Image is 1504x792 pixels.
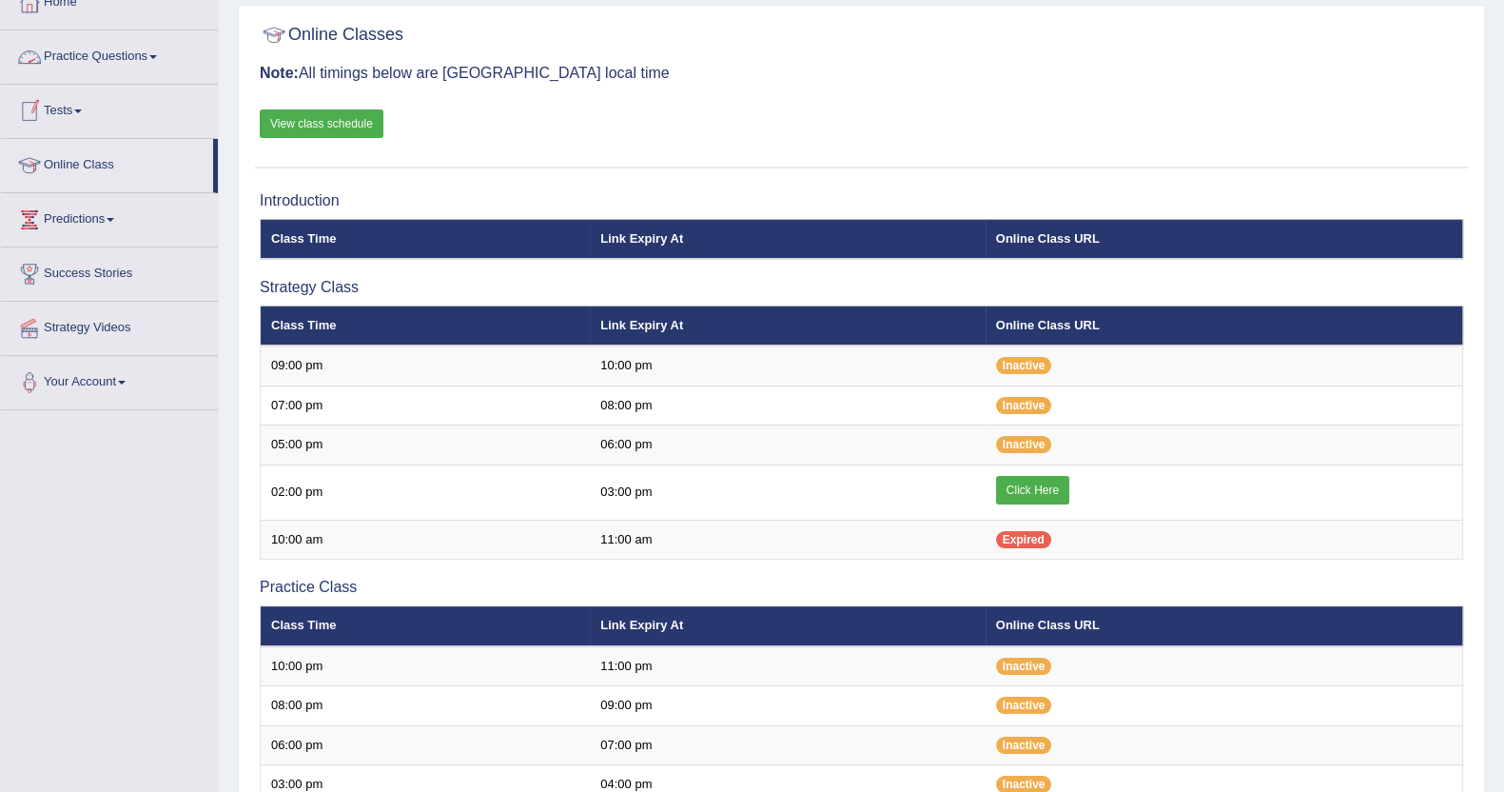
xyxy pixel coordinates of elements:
[590,306,985,346] th: Link Expiry At
[996,737,1052,754] span: Inactive
[590,520,985,560] td: 11:00 am
[1,30,218,78] a: Practice Questions
[261,386,591,426] td: 07:00 pm
[996,531,1051,548] span: Expired
[590,346,985,386] td: 10:00 pm
[260,65,1463,82] h3: All timings below are [GEOGRAPHIC_DATA] local time
[590,386,985,426] td: 08:00 pm
[986,606,1463,646] th: Online Class URL
[260,279,1463,296] h3: Strategy Class
[1,302,218,349] a: Strategy Videos
[590,686,985,726] td: 09:00 pm
[261,306,591,346] th: Class Time
[996,658,1052,675] span: Inactive
[261,219,591,259] th: Class Time
[590,606,985,646] th: Link Expiry At
[261,346,591,386] td: 09:00 pm
[1,85,218,132] a: Tests
[261,606,591,646] th: Class Time
[261,520,591,560] td: 10:00 am
[260,65,299,81] b: Note:
[996,476,1069,505] a: Click Here
[261,686,591,726] td: 08:00 pm
[590,426,985,465] td: 06:00 pm
[261,646,591,686] td: 10:00 pm
[260,192,1463,209] h3: Introduction
[260,109,383,138] a: View class schedule
[1,139,213,187] a: Online Class
[1,193,218,241] a: Predictions
[590,725,985,765] td: 07:00 pm
[986,306,1463,346] th: Online Class URL
[996,697,1052,714] span: Inactive
[590,646,985,686] td: 11:00 pm
[261,465,591,520] td: 02:00 pm
[260,579,1463,596] h3: Practice Class
[261,725,591,765] td: 06:00 pm
[996,397,1052,414] span: Inactive
[590,219,985,259] th: Link Expiry At
[590,465,985,520] td: 03:00 pm
[261,426,591,465] td: 05:00 pm
[260,21,403,49] h2: Online Classes
[1,247,218,295] a: Success Stories
[996,436,1052,453] span: Inactive
[996,357,1052,374] span: Inactive
[986,219,1463,259] th: Online Class URL
[1,356,218,404] a: Your Account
